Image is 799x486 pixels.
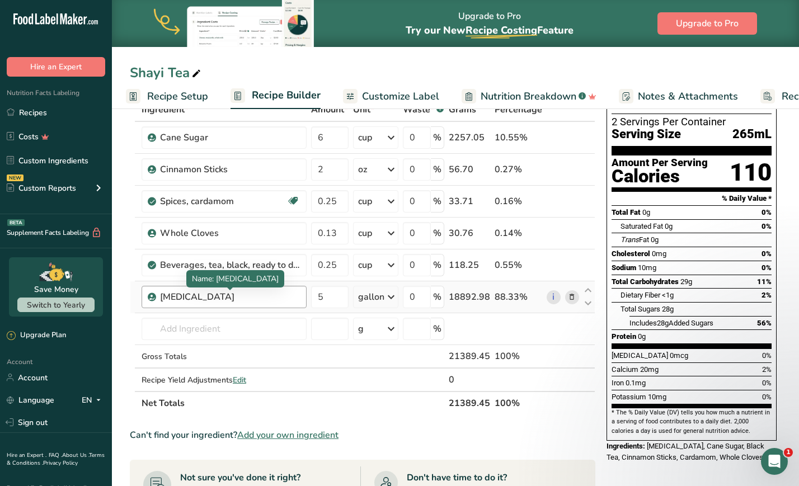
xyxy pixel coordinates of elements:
[130,63,203,83] div: Shayi Tea
[358,258,372,272] div: cup
[612,379,624,387] span: Iron
[449,163,490,176] div: 56.70
[640,365,659,374] span: 20mg
[237,428,339,442] span: Add your own ingredient
[648,393,666,401] span: 10mg
[621,305,660,313] span: Total Sugars
[621,222,663,230] span: Saturated Fat
[612,63,772,114] h1: Nutrition Facts
[607,442,764,461] span: [MEDICAL_DATA], Cane Sugar, Black Tea, Cinnamon Sticks, Cardamom, Whole Cloves
[662,305,674,313] span: 28g
[343,84,439,109] a: Customize Label
[147,89,208,104] span: Recipe Setup
[642,208,650,216] span: 0g
[449,290,490,304] div: 18892.98
[7,390,54,410] a: Language
[495,195,542,208] div: 0.16%
[607,442,645,450] span: Ingredients:
[662,291,674,299] span: <1g
[358,227,372,240] div: cup
[130,428,595,442] div: Can't find your ingredient?
[252,88,321,103] span: Recipe Builder
[449,227,490,240] div: 30.76
[446,391,492,414] th: 21389.45
[626,379,646,387] span: 0.1mg
[612,192,772,205] section: % Daily Value *
[449,103,476,116] span: Grams
[139,391,446,414] th: Net Totals
[7,182,76,194] div: Custom Reports
[362,89,439,104] span: Customize Label
[358,195,372,208] div: cup
[495,163,542,176] div: 0.27%
[7,174,23,181] div: NEW
[406,1,574,47] div: Upgrade to Pro
[680,277,692,286] span: 29g
[126,84,208,109] a: Recipe Setup
[481,89,576,104] span: Nutrition Breakdown
[358,290,384,304] div: gallon
[160,258,300,272] div: Beverages, tea, black, ready to drink
[676,17,739,30] span: Upgrade to Pro
[49,451,62,459] a: FAQ .
[449,350,490,363] div: 21389.45
[495,350,542,363] div: 100%
[7,451,105,467] a: Terms & Conditions .
[657,12,757,35] button: Upgrade to Pro
[665,222,673,230] span: 0g
[612,208,641,216] span: Total Fat
[495,290,542,304] div: 88.33%
[160,290,300,304] div: [MEDICAL_DATA]
[192,273,279,284] span: Name: [MEDICAL_DATA]
[7,57,105,77] button: Hire an Expert
[7,219,25,226] div: BETA
[612,116,772,128] div: 2 Servings Per Container
[495,131,542,144] div: 10.55%
[762,249,772,258] span: 0%
[495,103,542,116] span: Percentage
[652,249,666,258] span: 0mg
[466,23,537,37] span: Recipe Costing
[612,365,638,374] span: Calcium
[547,290,561,304] a: i
[358,163,367,176] div: oz
[449,195,490,208] div: 33.71
[62,451,89,459] a: About Us .
[612,128,681,141] span: Serving Size
[638,89,738,104] span: Notes & Attachments
[621,291,660,299] span: Dietary Fiber
[34,284,78,295] div: Save Money
[638,263,656,272] span: 10mg
[160,227,300,240] div: Whole Cloves
[612,158,708,168] div: Amount Per Serving
[358,322,364,336] div: g
[462,84,596,109] a: Nutrition Breakdown
[233,375,246,385] span: Edit
[762,365,772,374] span: 2%
[621,235,649,244] span: Fat
[160,131,300,144] div: Cane Sugar
[612,277,679,286] span: Total Carbohydrates
[762,291,772,299] span: 2%
[142,318,307,340] input: Add Ingredient
[629,319,713,327] span: Includes Added Sugars
[353,103,374,116] span: Unit
[82,393,105,407] div: EN
[761,448,788,475] iframe: Intercom live chat
[17,298,95,312] button: Switch to Yearly
[784,448,793,457] span: 1
[621,235,639,244] i: Trans
[7,451,46,459] a: Hire an Expert .
[612,393,646,401] span: Potassium
[612,263,636,272] span: Sodium
[651,235,659,244] span: 0g
[670,351,688,360] span: 0mcg
[612,351,668,360] span: [MEDICAL_DATA]
[762,393,772,401] span: 0%
[757,319,772,327] span: 56%
[27,300,85,310] span: Switch to Yearly
[492,391,544,414] th: 100%
[160,163,300,176] div: Cinnamon Sticks
[406,23,574,37] span: Try our New Feature
[757,277,772,286] span: 11%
